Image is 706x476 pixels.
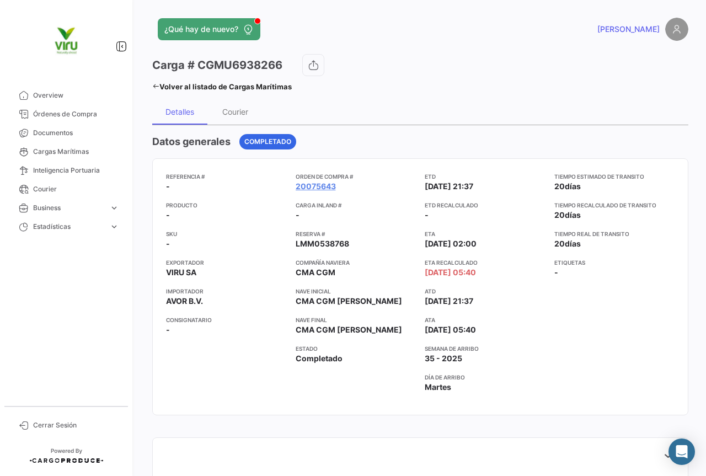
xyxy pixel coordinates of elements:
[425,287,545,296] app-card-info-title: ATD
[296,172,416,181] app-card-info-title: Orden de Compra #
[296,201,416,210] app-card-info-title: Carga inland #
[296,267,335,278] span: CMA CGM
[425,267,476,278] span: [DATE] 05:40
[296,353,343,364] span: Completado
[554,201,675,210] app-card-info-title: Tiempo recalculado de transito
[296,344,416,353] app-card-info-title: Estado
[244,137,291,147] span: Completado
[296,287,416,296] app-card-info-title: Nave inicial
[554,172,675,181] app-card-info-title: Tiempo estimado de transito
[9,124,124,142] a: Documentos
[33,90,119,100] span: Overview
[33,128,119,138] span: Documentos
[9,86,124,105] a: Overview
[33,165,119,175] span: Inteligencia Portuaria
[9,142,124,161] a: Cargas Marítimas
[166,258,287,267] app-card-info-title: Exportador
[9,105,124,124] a: Órdenes de Compra
[166,201,287,210] app-card-info-title: Producto
[554,181,565,191] span: 20
[296,258,416,267] app-card-info-title: Compañía naviera
[152,134,231,149] h4: Datos generales
[33,109,119,119] span: Órdenes de Compra
[109,203,119,213] span: expand_more
[33,147,119,157] span: Cargas Marítimas
[597,24,660,35] span: [PERSON_NAME]
[166,296,203,307] span: AVOR B.V.
[166,210,170,221] span: -
[165,107,194,116] div: Detalles
[665,18,688,41] img: placeholder-user.png
[33,222,105,232] span: Estadísticas
[425,181,473,192] span: [DATE] 21:37
[554,267,558,278] span: -
[425,373,545,382] app-card-info-title: Día de Arribo
[565,239,581,248] span: días
[425,353,462,364] span: 35 - 2025
[164,24,238,35] span: ¿Qué hay de nuevo?
[425,344,545,353] app-card-info-title: Semana de Arribo
[166,287,287,296] app-card-info-title: Importador
[166,315,287,324] app-card-info-title: Consignatario
[9,161,124,180] a: Inteligencia Portuaria
[296,210,299,221] span: -
[668,438,695,465] div: Abrir Intercom Messenger
[222,107,248,116] div: Courier
[425,172,545,181] app-card-info-title: ETD
[565,210,581,220] span: días
[166,324,170,335] span: -
[166,172,287,181] app-card-info-title: Referencia #
[166,267,196,278] span: VIRU SA
[33,203,105,213] span: Business
[296,324,402,335] span: CMA CGM [PERSON_NAME]
[425,210,429,220] span: -
[296,315,416,324] app-card-info-title: Nave final
[425,258,545,267] app-card-info-title: ETA Recalculado
[554,239,565,248] span: 20
[425,382,451,393] span: Martes
[33,420,119,430] span: Cerrar Sesión
[39,13,94,68] img: viru.png
[9,180,124,199] a: Courier
[425,324,476,335] span: [DATE] 05:40
[33,184,119,194] span: Courier
[554,258,675,267] app-card-info-title: Etiquetas
[296,238,349,249] span: LMM0538768
[296,296,402,307] span: CMA CGM [PERSON_NAME]
[109,222,119,232] span: expand_more
[166,229,287,238] app-card-info-title: SKU
[425,201,545,210] app-card-info-title: ETD Recalculado
[296,229,416,238] app-card-info-title: Reserva #
[425,315,545,324] app-card-info-title: ATA
[166,238,170,249] span: -
[425,238,477,249] span: [DATE] 02:00
[166,181,170,192] span: -
[158,18,260,40] button: ¿Qué hay de nuevo?
[425,296,473,307] span: [DATE] 21:37
[554,210,565,220] span: 20
[425,229,545,238] app-card-info-title: ETA
[296,181,336,192] a: 20075643
[554,229,675,238] app-card-info-title: Tiempo real de transito
[152,57,282,73] h3: Carga # CGMU6938266
[565,181,581,191] span: días
[152,79,292,94] a: Volver al listado de Cargas Marítimas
